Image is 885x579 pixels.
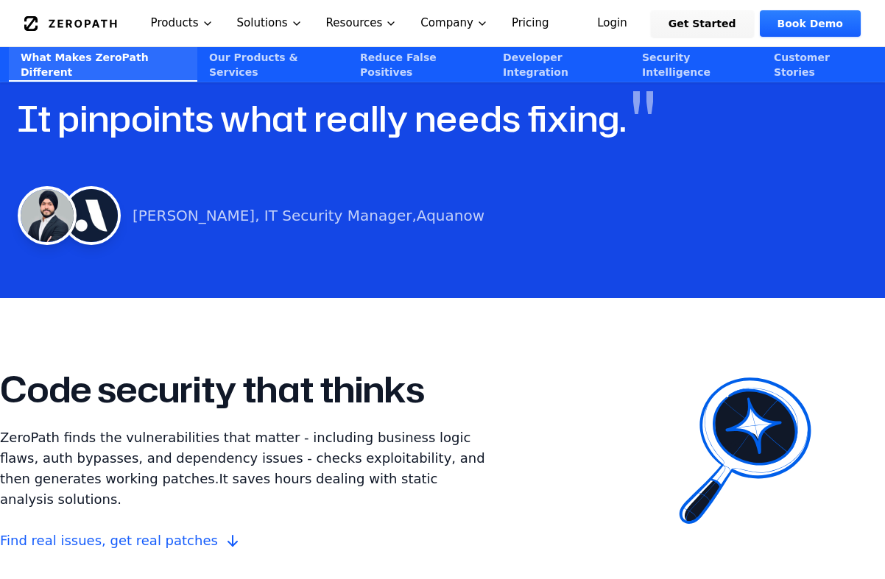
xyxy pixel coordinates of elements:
[197,47,348,82] a: Our Products & Services
[18,93,626,143] span: It pinpoints what really needs fixing.
[9,47,197,82] a: What Makes ZeroPath Different
[348,47,491,82] a: Reduce False Positives
[630,47,762,82] a: Security Intelligence
[18,186,77,245] img: Harneet
[762,47,876,82] a: Customer Stories
[133,205,484,226] p: [PERSON_NAME], IT Security Manager,
[579,10,645,37] a: Login
[417,207,484,224] a: Aquanow
[491,47,630,82] a: Developer Integration
[651,10,754,37] a: Get Started
[630,80,655,151] span: "
[62,186,121,245] img: Harneet
[760,10,861,37] a: Book Demo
